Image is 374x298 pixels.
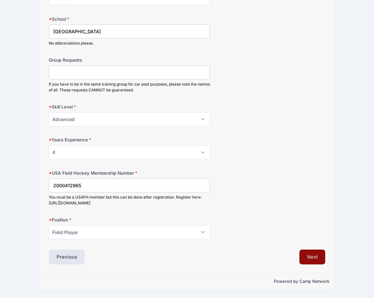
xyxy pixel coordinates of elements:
[49,16,141,22] label: School
[49,137,141,143] label: Years Experience
[49,40,210,46] div: No abbreviations please.
[49,217,141,223] label: Position
[49,81,210,93] div: If you have to be in the same training group for car pool purposes, please note the names of all....
[299,250,326,264] button: Next
[49,57,141,63] label: Group Requests
[49,104,141,110] label: Skill Level
[49,194,210,206] div: You must be a USAFH member but this can be done after registration. Register here: [URL][DOMAIN_N...
[45,278,330,285] p: Powered by Camp Network
[49,250,85,264] button: Previous
[49,170,141,176] label: USA Field Hockey Membership Number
